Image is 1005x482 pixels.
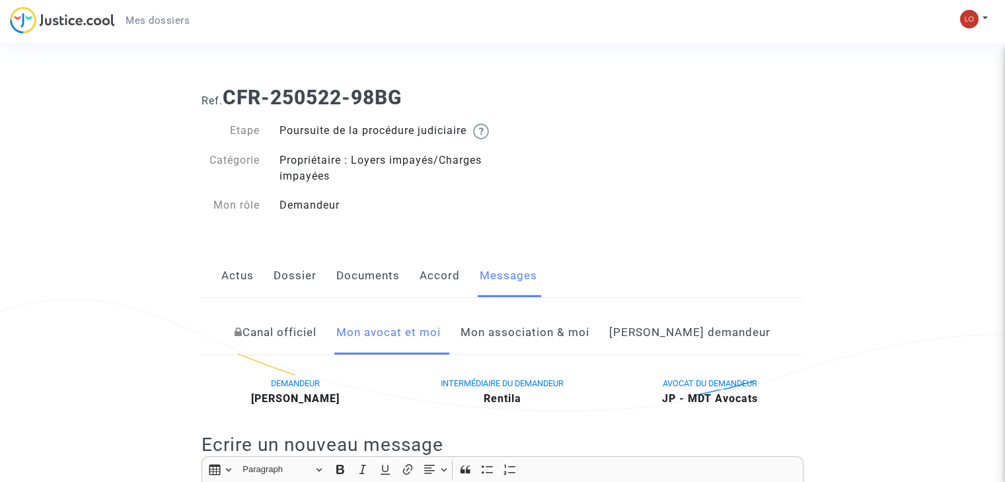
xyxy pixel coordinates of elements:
div: Poursuite de la procédure judiciaire [270,123,503,139]
a: Actus [221,254,254,298]
span: DEMANDEUR [271,378,320,388]
a: Mes dossiers [115,11,200,30]
h2: Ecrire un nouveau message [202,433,803,456]
span: Ref. [202,94,223,107]
span: Paragraph [242,462,311,477]
img: c7cbda8de7b9edbda76a00776ba4718e [960,10,979,28]
a: Dossier [274,254,316,298]
div: Demandeur [270,197,503,213]
a: Canal officiel [235,311,316,355]
div: Editor toolbar [202,456,803,482]
b: [PERSON_NAME] [251,392,340,405]
a: Messages [480,254,537,298]
a: [PERSON_NAME] demandeur [609,311,770,355]
a: Documents [336,254,400,298]
img: jc-logo.svg [10,7,115,34]
div: Mon rôle [192,197,270,213]
a: Mon avocat et moi [336,311,441,355]
img: help.svg [473,123,489,139]
a: Mon association & moi [461,311,589,355]
div: Propriétaire : Loyers impayés/Charges impayées [270,153,503,184]
span: Mes dossiers [126,15,190,26]
span: INTERMÉDIAIRE DU DEMANDEUR [441,378,564,388]
div: Catégorie [192,153,270,184]
div: Etape [192,123,270,139]
b: CFR-250522-98BG [223,86,402,109]
button: Paragraph [237,460,328,480]
b: Rentila [484,392,521,405]
a: Accord [420,254,460,298]
span: AVOCAT DU DEMANDEUR [663,378,757,388]
b: JP - MDT Avocats [662,392,758,405]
